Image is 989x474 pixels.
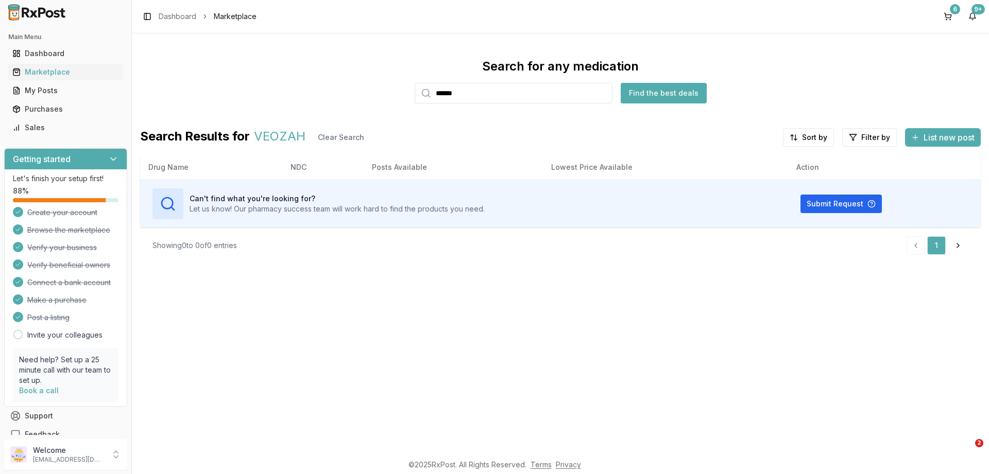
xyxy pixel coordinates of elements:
button: Marketplace [4,64,127,80]
a: List new post [905,133,981,144]
button: Find the best deals [621,83,707,103]
button: Dashboard [4,45,127,62]
th: NDC [282,155,364,180]
a: Invite your colleagues [27,330,103,340]
div: Dashboard [12,48,119,59]
button: Purchases [4,101,127,117]
h3: Can't find what you're looking for? [190,194,485,204]
span: List new post [924,131,975,144]
a: Purchases [8,100,123,118]
nav: pagination [907,236,968,255]
button: Feedback [4,425,127,444]
button: Clear Search [310,128,372,147]
button: 9+ [964,8,981,25]
th: Lowest Price Available [543,155,788,180]
span: Feedback [25,429,60,440]
span: Sort by [802,132,827,143]
th: Drug Name [140,155,282,180]
span: Filter by [861,132,890,143]
button: Sales [4,119,127,136]
img: RxPost Logo [4,4,70,21]
p: [EMAIL_ADDRESS][DOMAIN_NAME] [33,455,105,464]
p: Let us know! Our pharmacy success team will work hard to find the products you need. [190,204,485,214]
nav: breadcrumb [159,11,257,22]
a: My Posts [8,81,123,100]
div: My Posts [12,85,119,96]
button: 6 [940,8,956,25]
div: Search for any medication [482,58,639,75]
span: Verify your business [27,242,97,253]
div: Showing 0 to 0 of 0 entries [152,240,237,251]
div: 6 [950,4,960,14]
iframe: Intercom live chat [954,439,979,464]
th: Posts Available [364,155,543,180]
a: Privacy [556,460,581,469]
a: Dashboard [159,11,196,22]
div: 9+ [971,4,985,14]
span: Verify beneficial owners [27,260,110,270]
span: 88 % [13,186,29,196]
button: My Posts [4,82,127,99]
th: Action [788,155,981,180]
h2: Main Menu [8,33,123,41]
div: Sales [12,122,119,133]
button: List new post [905,128,981,147]
div: Purchases [12,104,119,114]
span: VEOZAH [254,128,305,147]
img: User avatar [10,446,27,463]
a: Book a call [19,386,59,395]
a: Go to next page [948,236,968,255]
p: Need help? Set up a 25 minute call with our team to set up. [19,355,112,385]
div: Marketplace [12,67,119,77]
span: Search Results for [140,128,250,147]
span: Post a listing [27,312,70,323]
h3: Getting started [13,153,71,165]
p: Let's finish your setup first! [13,173,118,184]
button: Submit Request [800,195,882,213]
span: Connect a bank account [27,277,111,288]
a: Marketplace [8,63,123,81]
a: Sales [8,118,123,137]
span: Create your account [27,207,97,218]
p: Welcome [33,445,105,455]
button: Support [4,407,127,425]
span: Browse the marketplace [27,225,110,235]
a: Dashboard [8,44,123,63]
button: Sort by [783,128,834,147]
span: Marketplace [214,11,257,22]
button: Filter by [842,128,897,147]
a: Terms [531,460,552,469]
a: 1 [927,236,946,255]
span: 2 [975,439,983,447]
span: Make a purchase [27,295,87,305]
